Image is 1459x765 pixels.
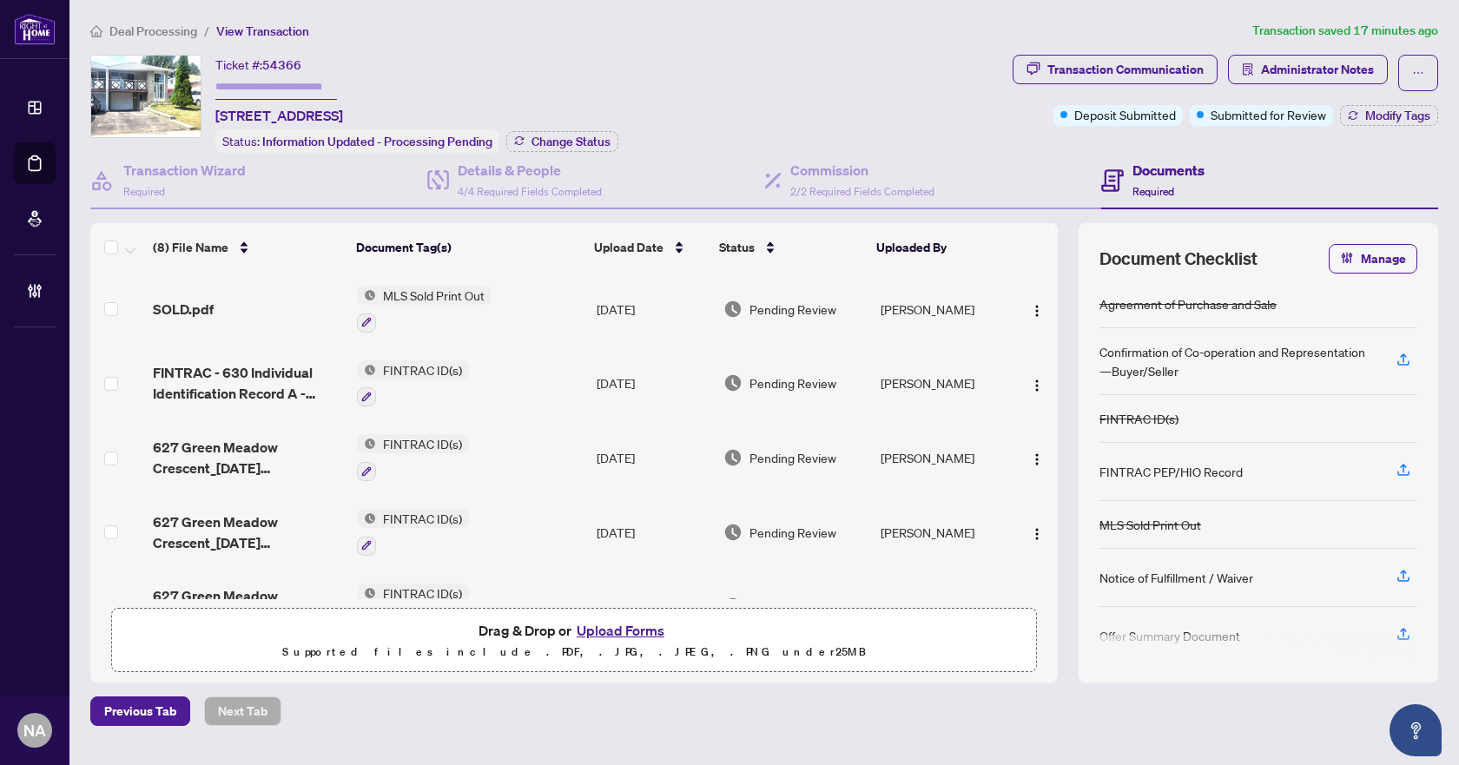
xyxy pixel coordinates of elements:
[1030,452,1044,466] img: Logo
[590,495,716,570] td: [DATE]
[506,131,618,152] button: Change Status
[14,13,56,45] img: logo
[215,105,343,126] span: [STREET_ADDRESS]
[874,346,1013,421] td: [PERSON_NAME]
[531,135,611,148] span: Change Status
[1023,592,1051,620] button: Logo
[357,434,469,481] button: Status IconFINTRAC ID(s)
[357,509,376,528] img: Status Icon
[723,373,743,392] img: Document Status
[458,160,602,181] h4: Details & People
[1030,379,1044,392] img: Logo
[1099,342,1376,380] div: Confirmation of Co-operation and Representation—Buyer/Seller
[153,437,343,478] span: 627 Green Meadow Crescent_[DATE] 13_23_32_Fintrac 630 [PERSON_NAME].pdf
[216,23,309,39] span: View Transaction
[262,134,492,149] span: Information Updated - Processing Pending
[376,509,469,528] span: FINTRAC ID(s)
[719,238,755,257] span: Status
[874,420,1013,495] td: [PERSON_NAME]
[349,223,586,272] th: Document Tag(s)
[723,523,743,542] img: Document Status
[123,185,165,198] span: Required
[376,286,492,305] span: MLS Sold Print Out
[874,570,1013,644] td: [PERSON_NAME]
[215,55,301,75] div: Ticket #:
[215,129,499,153] div: Status:
[23,718,46,742] span: NA
[749,448,836,467] span: Pending Review
[91,56,201,137] img: IMG-W12336226_1.jpg
[587,223,713,272] th: Upload Date
[1013,55,1218,84] button: Transaction Communication
[1340,105,1438,126] button: Modify Tags
[90,25,102,37] span: home
[1099,568,1253,587] div: Notice of Fulfillment / Waiver
[1023,444,1051,472] button: Logo
[590,346,716,421] td: [DATE]
[1252,21,1438,41] article: Transaction saved 17 minutes ago
[749,300,836,319] span: Pending Review
[571,619,670,642] button: Upload Forms
[590,570,716,644] td: [DATE]
[357,584,469,630] button: Status IconFINTRAC ID(s)
[262,57,301,73] span: 54366
[1361,245,1406,273] span: Manage
[723,300,743,319] img: Document Status
[1099,294,1277,313] div: Agreement of Purchase and Sale
[1030,527,1044,541] img: Logo
[479,619,670,642] span: Drag & Drop or
[1228,55,1388,84] button: Administrator Notes
[357,360,376,379] img: Status Icon
[790,160,934,181] h4: Commission
[1099,247,1258,271] span: Document Checklist
[1099,409,1178,428] div: FINTRAC ID(s)
[153,585,343,627] span: 627 Green Meadow Crescent_[DATE] 14_40_26_630 [GEOGRAPHIC_DATA]pdf
[1099,626,1240,645] div: Offer Summary Document
[376,434,469,453] span: FINTRAC ID(s)
[376,360,469,379] span: FINTRAC ID(s)
[458,185,602,198] span: 4/4 Required Fields Completed
[594,238,663,257] span: Upload Date
[749,373,836,392] span: Pending Review
[122,642,1026,663] p: Supported files include .PDF, .JPG, .JPEG, .PNG under 25 MB
[1242,63,1254,76] span: solution
[357,360,469,407] button: Status IconFINTRAC ID(s)
[790,185,934,198] span: 2/2 Required Fields Completed
[357,286,376,305] img: Status Icon
[1390,704,1442,756] button: Open asap
[712,223,869,272] th: Status
[1365,109,1430,122] span: Modify Tags
[1099,515,1201,534] div: MLS Sold Print Out
[204,696,281,726] button: Next Tab
[749,523,836,542] span: Pending Review
[749,597,836,616] span: Pending Review
[874,272,1013,346] td: [PERSON_NAME]
[123,160,246,181] h4: Transaction Wizard
[1132,160,1205,181] h4: Documents
[153,238,228,257] span: (8) File Name
[146,223,349,272] th: (8) File Name
[869,223,1008,272] th: Uploaded By
[1412,67,1424,79] span: ellipsis
[1132,185,1174,198] span: Required
[1023,369,1051,397] button: Logo
[1074,105,1176,124] span: Deposit Submitted
[357,509,469,556] button: Status IconFINTRAC ID(s)
[153,511,343,553] span: 627 Green Meadow Crescent_[DATE] 14_31_34_630 Ruza Svirac.pdf
[376,584,469,603] span: FINTRAC ID(s)
[357,286,492,333] button: Status IconMLS Sold Print Out
[153,299,214,320] span: SOLD.pdf
[153,362,343,404] span: FINTRAC - 630 Individual Identification Record A - PropTx-OREA_[DATE] 14_53_18_630 Smilja Svirac.pdf
[1023,295,1051,323] button: Logo
[357,434,376,453] img: Status Icon
[590,420,716,495] td: [DATE]
[109,23,197,39] span: Deal Processing
[90,696,190,726] button: Previous Tab
[1261,56,1374,83] span: Administrator Notes
[1211,105,1326,124] span: Submitted for Review
[1030,304,1044,318] img: Logo
[723,597,743,616] img: Document Status
[1329,244,1417,274] button: Manage
[204,21,209,41] li: /
[1047,56,1204,83] div: Transaction Communication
